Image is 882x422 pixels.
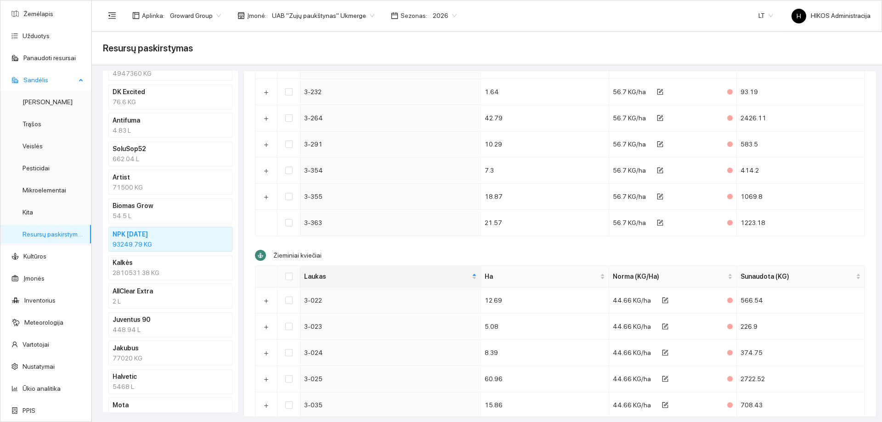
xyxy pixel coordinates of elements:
[613,297,651,304] span: 44.66 KG/ha
[113,286,204,296] h4: AllClear Extra
[613,219,646,226] span: 56.7 KG/ha
[300,105,481,131] td: 3-264
[23,10,53,17] a: Žemėlapis
[23,120,41,128] a: Trąšos
[655,319,676,334] button: form
[481,366,609,392] td: 60.96
[300,210,481,236] td: 3-363
[650,111,671,125] button: form
[113,97,228,107] div: 76.6 KG
[23,142,43,150] a: Veislės
[657,89,663,96] span: form
[103,41,193,56] span: Resursų paskirstymas
[263,323,270,331] button: Išskleisti
[662,402,668,409] span: form
[662,349,668,357] span: form
[23,98,73,106] a: [PERSON_NAME]
[300,392,481,418] td: 3-035
[263,349,270,357] button: Išskleisti
[23,54,76,62] a: Panaudoti resursai
[300,366,481,392] td: 3-025
[113,125,228,135] div: 4.83 L
[272,9,374,23] span: UAB "Zujų paukštynas" Ukmerge
[481,287,609,314] td: 12.69
[113,315,204,325] h4: Juventus 90
[113,343,204,353] h4: Jakubus
[24,319,63,326] a: Meteorologija
[657,115,663,122] span: form
[170,9,221,23] span: Groward Group
[237,12,245,19] span: shop
[108,11,116,20] span: menu-fold
[391,12,398,19] span: calendar
[737,314,865,340] td: 226.9
[304,271,470,281] span: Laukas
[23,231,85,238] a: Resursų paskirstymas
[481,210,609,236] td: 21.57
[609,266,737,287] th: this column's title is Norma (KG/Ha),this column is sortable
[23,32,50,39] a: Užduotys
[103,6,121,25] button: menu-fold
[300,287,481,314] td: 3-022
[650,84,671,99] button: form
[113,258,204,268] h4: Kalkės
[300,79,481,105] td: 3-232
[737,79,865,105] td: 93.19
[23,208,33,216] a: Kita
[481,158,609,184] td: 7.3
[613,375,651,383] span: 44.66 KG/ha
[263,402,270,409] button: Išskleisti
[657,193,663,201] span: form
[657,141,663,148] span: form
[113,410,228,420] div: 229 L
[613,323,651,330] span: 44.66 KG/ha
[481,131,609,158] td: 10.29
[300,340,481,366] td: 3-024
[113,144,204,154] h4: SoluSop52
[132,12,140,19] span: layout
[23,186,66,194] a: Mikroelementai
[655,398,676,412] button: form
[737,158,865,184] td: 414.2
[655,293,676,308] button: form
[113,239,228,249] div: 93249.79 KG
[662,323,668,331] span: form
[737,105,865,131] td: 2426.11
[481,340,609,366] td: 8.39
[263,193,270,201] button: Išskleisti
[481,105,609,131] td: 42.79
[662,297,668,304] span: form
[737,366,865,392] td: 2722.52
[741,271,854,281] span: Sunaudota (KG)
[650,137,671,152] button: form
[737,266,865,287] th: this column's title is Sunaudota (KG),this column is sortable
[737,287,865,314] td: 566.54
[23,363,55,370] a: Nustatymai
[113,68,228,79] div: 4947360 KG
[300,184,481,210] td: 3-355
[613,114,646,122] span: 56.7 KG/ha
[263,115,270,122] button: Išskleisti
[433,9,457,23] span: 2026
[481,266,609,287] th: this column's title is Ha,this column is sortable
[650,215,671,230] button: form
[113,182,228,192] div: 71500 KG
[263,141,270,148] button: Išskleisti
[142,11,164,21] span: Aplinka :
[113,382,228,392] div: 5468 L
[23,253,46,260] a: Kultūros
[23,275,45,282] a: Įmonės
[263,297,270,304] button: Išskleisti
[613,349,651,356] span: 44.66 KG/ha
[481,184,609,210] td: 18.87
[113,353,228,363] div: 77020 KG
[650,189,671,204] button: form
[263,376,270,383] button: Išskleisti
[758,9,773,23] span: LT
[24,297,56,304] a: Inventorius
[113,115,204,125] h4: Antifuma
[300,131,481,158] td: 3-291
[113,87,204,97] h4: DK Excited
[113,229,204,239] h4: NPK [DATE]
[263,89,270,96] button: Išskleisti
